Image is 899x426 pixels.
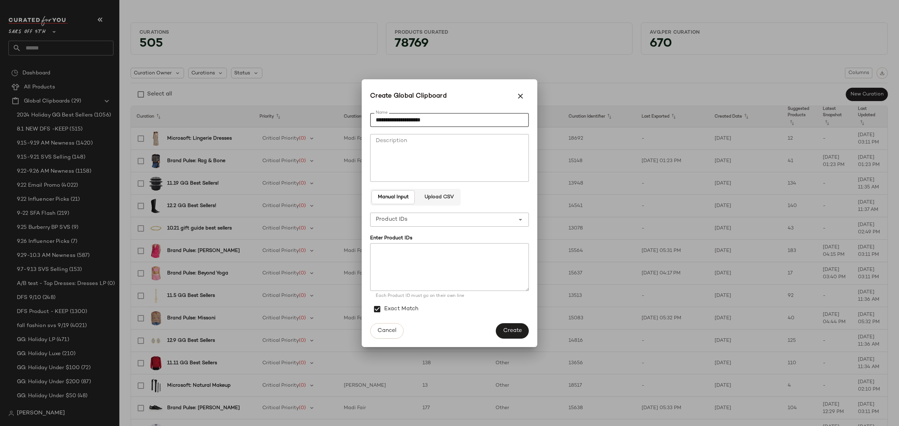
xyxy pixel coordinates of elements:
div: Enter Product IDs [370,234,529,242]
span: Create [503,327,522,334]
span: Manual Input [378,194,409,200]
span: Create Global Clipboard [370,91,447,101]
label: Exact Match [384,299,419,319]
span: Cancel [377,327,396,334]
button: Manual Input [372,190,415,204]
span: Product IDs [376,215,408,224]
span: Upload CSV [424,194,453,200]
div: Each Product ID must go on their own line [376,293,523,299]
button: Cancel [370,323,403,339]
button: Upload CSV [418,190,459,204]
button: Create [496,323,529,339]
